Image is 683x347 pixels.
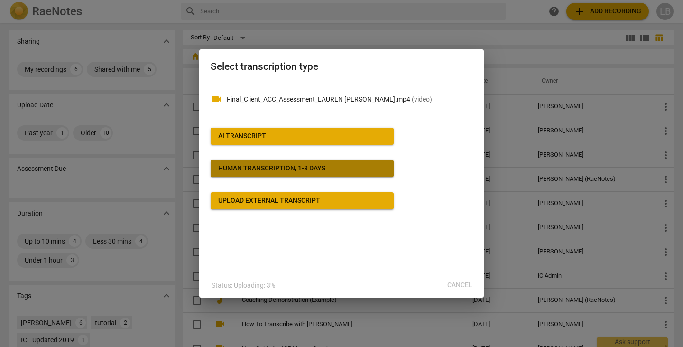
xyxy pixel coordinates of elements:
[211,192,394,209] button: Upload external transcript
[211,94,222,105] span: videocam
[211,160,394,177] button: Human transcription, 1-3 days
[227,94,472,104] p: Final_Client_ACC_Assessment_LAUREN BRONSON.mp4(video)
[412,95,432,103] span: ( video )
[211,128,394,145] button: AI Transcript
[218,164,325,173] div: Human transcription, 1-3 days
[218,196,320,206] div: Upload external transcript
[218,131,266,141] div: AI Transcript
[212,281,275,291] p: Status: Uploading: 3%
[211,61,472,73] h2: Select transcription type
